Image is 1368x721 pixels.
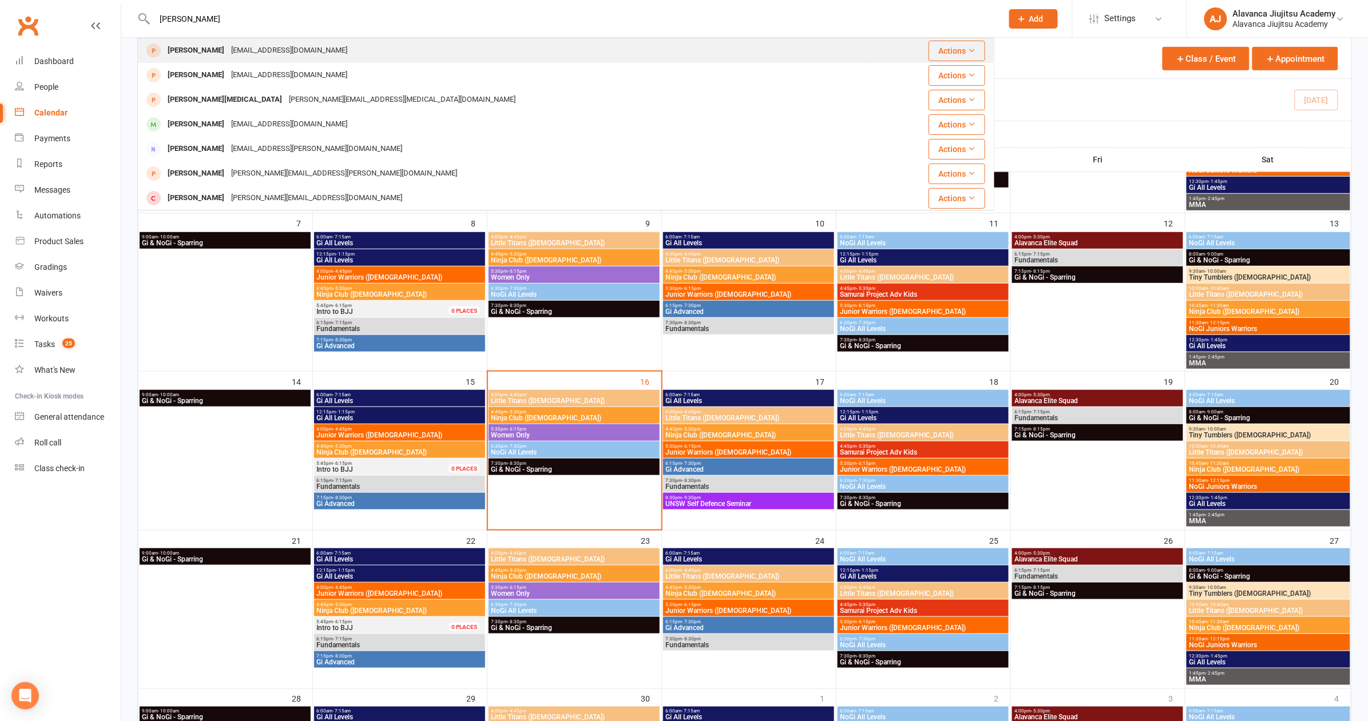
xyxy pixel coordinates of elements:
[34,340,55,349] div: Tasks
[1014,432,1181,439] span: Gi & NoGi - Sparring
[34,262,67,272] div: Gradings
[158,392,180,397] span: - 10:00am
[491,415,658,421] span: Ninja Club ([DEMOGRAPHIC_DATA])
[508,427,527,432] span: - 6:15pm
[840,427,1007,432] span: 4:00pm
[333,234,351,240] span: - 7:15am
[1189,269,1348,274] span: 9:30am
[449,464,480,473] div: 0 PLACES
[336,409,355,415] span: - 1:15pm
[334,303,352,308] span: - 6:15pm
[228,67,351,83] div: [EMAIL_ADDRESS][DOMAIN_NAME]
[164,116,228,133] div: [PERSON_NAME]
[491,392,658,397] span: 4:00pm
[665,432,832,439] span: Ninja Club ([DEMOGRAPHIC_DATA])
[1164,372,1185,391] div: 19
[1233,19,1336,29] div: Alavanca Jiujitsu Academy
[491,466,658,473] span: Gi & NoGi - Sparring
[840,320,1007,325] span: 6:30pm
[316,286,483,291] span: 4:45pm
[1189,286,1348,291] span: 10:00am
[15,254,121,280] a: Gradings
[840,409,1007,415] span: 12:15pm
[466,372,487,391] div: 15
[1189,415,1348,421] span: Gi & NoGi - Sparring
[316,427,483,432] span: 4:00pm
[1032,269,1050,274] span: - 8:15pm
[316,478,483,483] span: 6:15pm
[1189,201,1348,208] span: MMA
[1206,234,1224,240] span: - 7:15am
[665,257,832,264] span: Little Titans ([DEMOGRAPHIC_DATA])
[1014,269,1181,274] span: 7:15pm
[857,427,876,432] span: - 4:45pm
[1208,320,1230,325] span: - 12:15pm
[334,444,352,449] span: - 5:30pm
[316,325,483,332] span: Fundamentals
[641,372,661,391] div: 16
[316,337,483,342] span: 7:15pm
[316,240,483,246] span: Gi All Levels
[1189,342,1348,349] span: Gi All Levels
[665,466,832,473] span: Gi Advanced
[15,280,121,306] a: Waivers
[15,74,121,100] a: People
[1208,303,1230,308] span: - 11:30am
[1014,240,1181,246] span: Alavanca Elite Squad
[316,449,483,456] span: Ninja Club ([DEMOGRAPHIC_DATA])
[34,108,68,117] div: Calendar
[857,234,875,240] span: - 7:15am
[929,188,985,209] button: Actions
[1189,449,1348,456] span: Little Titans ([DEMOGRAPHIC_DATA])
[665,252,832,257] span: 4:00pm
[857,478,876,483] span: - 7:30pm
[1208,444,1230,449] span: - 10:45am
[840,286,1007,291] span: 4:45pm
[316,320,483,325] span: 6:15pm
[334,320,352,325] span: - 7:15pm
[316,269,483,274] span: 4:00pm
[1189,337,1348,342] span: 12:30pm
[683,409,701,415] span: - 4:45pm
[15,332,121,357] a: Tasks 25
[316,495,483,500] span: 7:15pm
[34,82,58,91] div: People
[840,449,1007,456] span: Samurai Project Adv Kids
[1014,397,1181,404] span: Alavanca Elite Squad
[491,303,658,308] span: 7:30pm
[665,291,832,298] span: Junior Warriors ([DEMOGRAPHIC_DATA])
[334,337,352,342] span: - 8:30pm
[1189,240,1348,246] span: NoGi All Levels
[491,432,658,439] span: Women Only
[34,211,81,220] div: Automations
[1209,179,1228,184] span: - 1:45pm
[1206,427,1227,432] span: - 10:00am
[336,252,355,257] span: - 1:15pm
[840,240,1007,246] span: NoGi All Levels
[228,116,351,133] div: [EMAIL_ADDRESS][DOMAIN_NAME]
[34,185,70,194] div: Messages
[316,252,483,257] span: 12:15pm
[1189,320,1348,325] span: 11:30am
[990,213,1010,232] div: 11
[151,11,994,27] input: Search...
[1189,308,1348,315] span: Ninja Club ([DEMOGRAPHIC_DATA])
[508,409,527,415] span: - 5:30pm
[857,392,875,397] span: - 7:15am
[1204,7,1227,30] div: AJ
[840,308,1007,315] span: Junior Warriors ([DEMOGRAPHIC_DATA])
[491,291,658,298] span: NoGi All Levels
[665,409,832,415] span: 4:00pm
[334,269,352,274] span: - 4:45pm
[840,337,1007,342] span: 7:30pm
[491,444,658,449] span: 6:30pm
[1014,257,1181,264] span: Fundamentals
[1014,409,1181,415] span: 6:15pm
[508,252,527,257] span: - 5:30pm
[316,274,483,281] span: Junior Warriors ([DEMOGRAPHIC_DATA])
[228,165,461,182] div: [PERSON_NAME][EMAIL_ADDRESS][PERSON_NAME][DOMAIN_NAME]
[491,234,658,240] span: 4:00pm
[334,427,352,432] span: - 4:45pm
[508,444,527,449] span: - 7:30pm
[665,274,832,281] span: Ninja Club ([DEMOGRAPHIC_DATA])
